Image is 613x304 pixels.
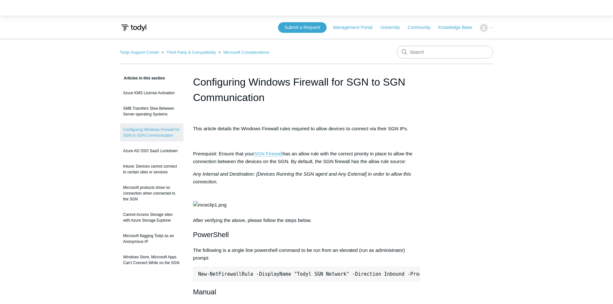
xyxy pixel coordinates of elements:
a: Windows Store, Microsoft Apps Can't Connect While on the SGN [120,251,183,269]
pre: New-NetFirewallRule -DisplayName "Todyl SGN Network" -Direction Inbound -Program Any -LocalAddres... [193,267,420,281]
a: Management Portal [333,24,379,31]
a: Community [408,24,437,31]
a: Knowledge Base [438,24,478,31]
a: Microsoft Considerations [223,50,269,55]
a: Configuring Windows Firewall for SGN to SGN Communication [120,124,183,142]
h2: PowerShell [193,229,420,240]
a: SMB Transfers Slow Between Server operating Systems [120,102,183,120]
h2: Manual [193,286,420,298]
a: Todyl Support Center [120,50,159,55]
a: Intune: Devices cannot connect to certain sites or services [120,160,183,178]
a: Microsoft products show no connection when connected to the SGN [120,181,183,205]
p: This article details the Windows Firewall rules required to allow devices to connect via their SG... [193,125,420,133]
a: Azure KMS License Activation [120,87,183,99]
a: Cannot Access Storage sites with Azure Storage Explorer [120,208,183,226]
h1: Configuring Windows Firewall for SGN to SGN Communication [193,74,420,105]
img: Todyl Support Center Help Center home page [120,22,147,34]
p: After verifying the above, please follow the steps below. [193,170,420,224]
li: Microsoft Considerations [217,50,269,55]
em: Any Internal and Destination: [Devices Running the SGN agent and Any External] in order to allow ... [193,171,411,184]
span: Articles in this section [120,76,165,80]
li: Third Party & Compatibility [160,50,217,55]
input: Search [397,46,493,59]
a: SGN Firewall [254,151,283,157]
a: Azure AD SSO SaaS Lockdown [120,145,183,157]
a: Microsoft flagging Todyl as an Anonymous IP [120,230,183,248]
a: Submit a Request [278,22,327,33]
p: Prerequisit: Ensure that your has an allow rule with the correct priority in place to allow the c... [193,150,420,165]
p: The following is a single line powershell command to be run from an elevated (run as administrato... [193,246,420,262]
img: mceclip1.png [193,201,227,209]
li: Todyl Support Center [120,50,161,55]
a: University [380,24,406,31]
a: Third Party & Compatibility [166,50,216,55]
